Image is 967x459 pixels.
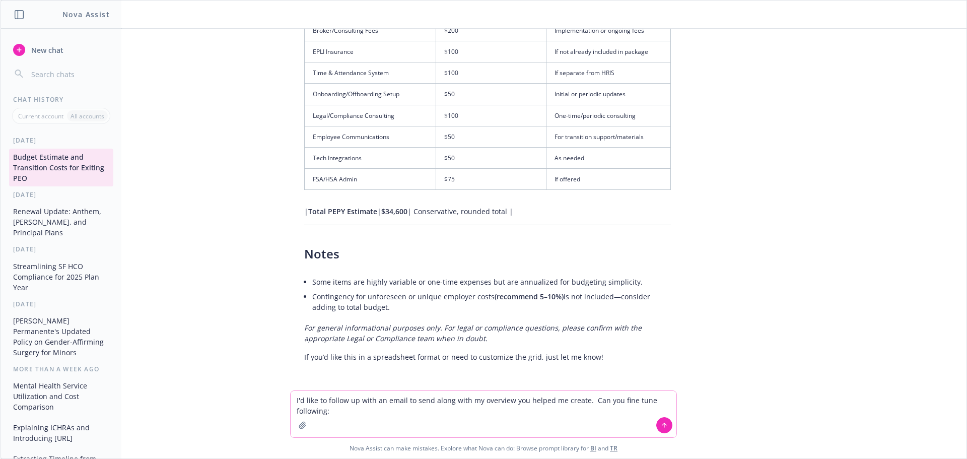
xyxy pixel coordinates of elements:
p: | | | Conservative, rounded total | [304,206,671,217]
em: For general informational purposes only. For legal or compliance questions, please confirm with t... [304,323,642,343]
div: [DATE] [1,245,121,253]
td: $50 [436,126,546,147]
a: BI [590,444,596,452]
div: [DATE] [1,136,121,145]
td: $100 [436,105,546,126]
div: [DATE] [1,300,121,308]
span: New chat [29,45,63,55]
td: If separate from HRIS [546,62,670,84]
td: $100 [436,62,546,84]
div: [DATE] [1,190,121,199]
td: Broker/Consulting Fees [305,20,436,41]
td: If not already included in package [546,41,670,62]
span: $34,600 [381,207,407,216]
td: $50 [436,84,546,105]
td: As needed [546,147,670,168]
li: Some items are highly variable or one-time expenses but are annualized for budgeting simplicity. [312,275,671,289]
td: Onboarding/Offboarding Setup [305,84,436,105]
span: Total PEPY Estimate [308,207,377,216]
button: Budget Estimate and Transition Costs for Exiting PEO [9,149,113,186]
td: $100 [436,41,546,62]
span: (recommend 5–10%) [495,292,564,301]
td: $75 [436,169,546,190]
button: Streamlining SF HCO Compliance for 2025 Plan Year [9,258,113,296]
td: For transition support/materials [546,126,670,147]
td: Tech Integrations [305,147,436,168]
td: One-time/periodic consulting [546,105,670,126]
input: Search chats [29,67,109,81]
td: $200 [436,20,546,41]
button: Mental Health Service Utilization and Cost Comparison [9,377,113,415]
button: Renewal Update: Anthem, [PERSON_NAME], and Principal Plans [9,203,113,241]
span: Notes [304,245,339,262]
td: Time & Attendance System [305,62,436,84]
td: $50 [436,147,546,168]
td: Employee Communications [305,126,436,147]
td: EPLI Insurance [305,41,436,62]
p: Current account [18,112,63,120]
button: Explaining ICHRAs and Introducing [URL] [9,419,113,446]
div: More than a week ago [1,365,121,373]
a: TR [610,444,617,452]
p: If you’d like this in a spreadsheet format or need to customize the grid, just let me know! [304,352,671,362]
td: Initial or periodic updates [546,84,670,105]
td: FSA/HSA Admin [305,169,436,190]
h1: Nova Assist [62,9,110,20]
span: Nova Assist can make mistakes. Explore what Nova can do: Browse prompt library for and [350,438,617,458]
p: All accounts [71,112,104,120]
td: Implementation or ongoing fees [546,20,670,41]
button: New chat [9,41,113,59]
button: [PERSON_NAME] Permanente's Updated Policy on Gender-Affirming Surgery for Minors [9,312,113,361]
td: Legal/Compliance Consulting [305,105,436,126]
td: If offered [546,169,670,190]
div: Chat History [1,95,121,104]
textarea: I'd like to follow up with an email to send along with my overview you helped me create. Can you ... [291,391,676,437]
li: Contingency for unforeseen or unique employer costs is not included—consider adding to total budget. [312,289,671,314]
